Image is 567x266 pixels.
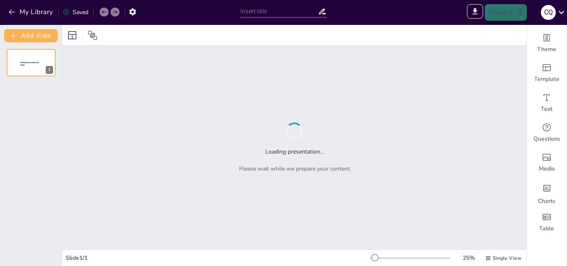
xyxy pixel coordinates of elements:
[88,30,98,40] span: Position
[493,254,521,262] span: Single View
[538,197,555,205] span: Charts
[541,4,556,21] button: C Q
[527,28,567,58] div: Change the overall theme
[541,105,552,113] span: Text
[527,118,567,148] div: Get real-time input from your audience
[533,135,560,143] span: Questions
[537,45,556,54] span: Theme
[467,4,483,21] span: Export to PowerPoint
[539,165,555,173] span: Media
[7,49,56,76] div: 1
[527,88,567,118] div: Add text boxes
[534,75,560,83] span: Template
[66,29,79,42] div: Layout
[20,61,39,66] span: Sendsteps presentation editor
[527,58,567,88] div: Add ready made slides
[527,148,567,178] div: Add images, graphics, shapes or video
[4,29,58,42] button: Add slide
[527,207,567,237] div: Add a table
[6,5,56,19] button: My Library
[240,5,318,17] input: Insert title
[541,5,556,20] div: C Q
[66,254,371,262] div: Slide 1 / 1
[63,8,88,17] div: Saved
[46,66,53,74] div: 1
[265,147,324,156] h2: Loading presentation...
[527,178,567,207] div: Add charts and graphs
[485,4,526,21] button: Present
[239,164,350,173] p: Please wait while we prepare your content
[459,254,479,262] div: 25 %
[539,225,554,233] span: Table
